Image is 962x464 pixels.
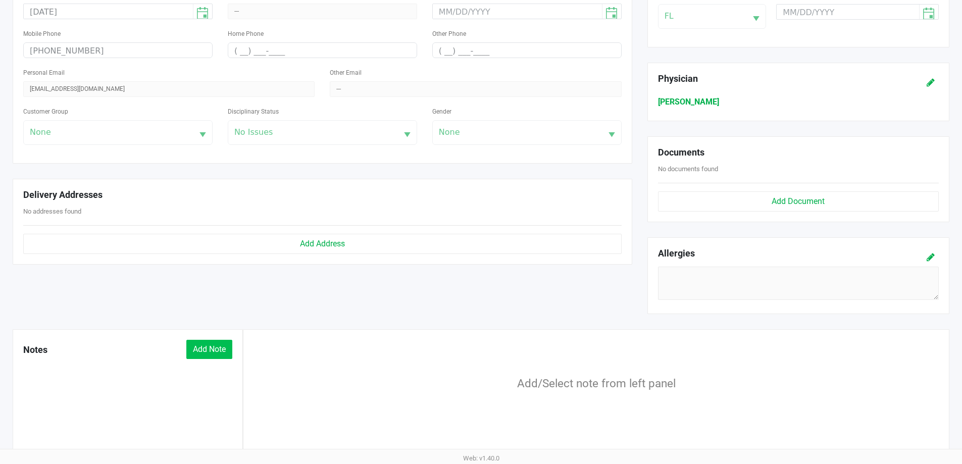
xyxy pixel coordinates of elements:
h5: Delivery Addresses [23,189,622,200]
span: Web: v1.40.0 [463,454,499,462]
span: Add Document [772,196,825,206]
label: Other Phone [432,29,466,38]
label: Gender [432,107,451,116]
button: Add Address [23,234,622,254]
label: Other Email [330,68,362,77]
h5: Allergies [658,248,695,262]
button: Add Document [658,191,939,212]
button: Add Note [186,340,232,359]
span: Add Address [300,239,345,248]
label: Customer Group [23,107,68,116]
h5: Physician [658,73,890,84]
label: Mobile Phone [23,29,61,38]
h5: Documents [658,147,939,158]
h6: [PERSON_NAME] [658,97,939,107]
h5: Notes [23,340,54,360]
label: Disciplinary Status [228,107,279,116]
label: Home Phone [228,29,264,38]
span: Add/Select note from left panel [517,377,676,390]
span: No documents found [658,165,718,173]
span: No addresses found [23,208,81,215]
label: Personal Email [23,68,65,77]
